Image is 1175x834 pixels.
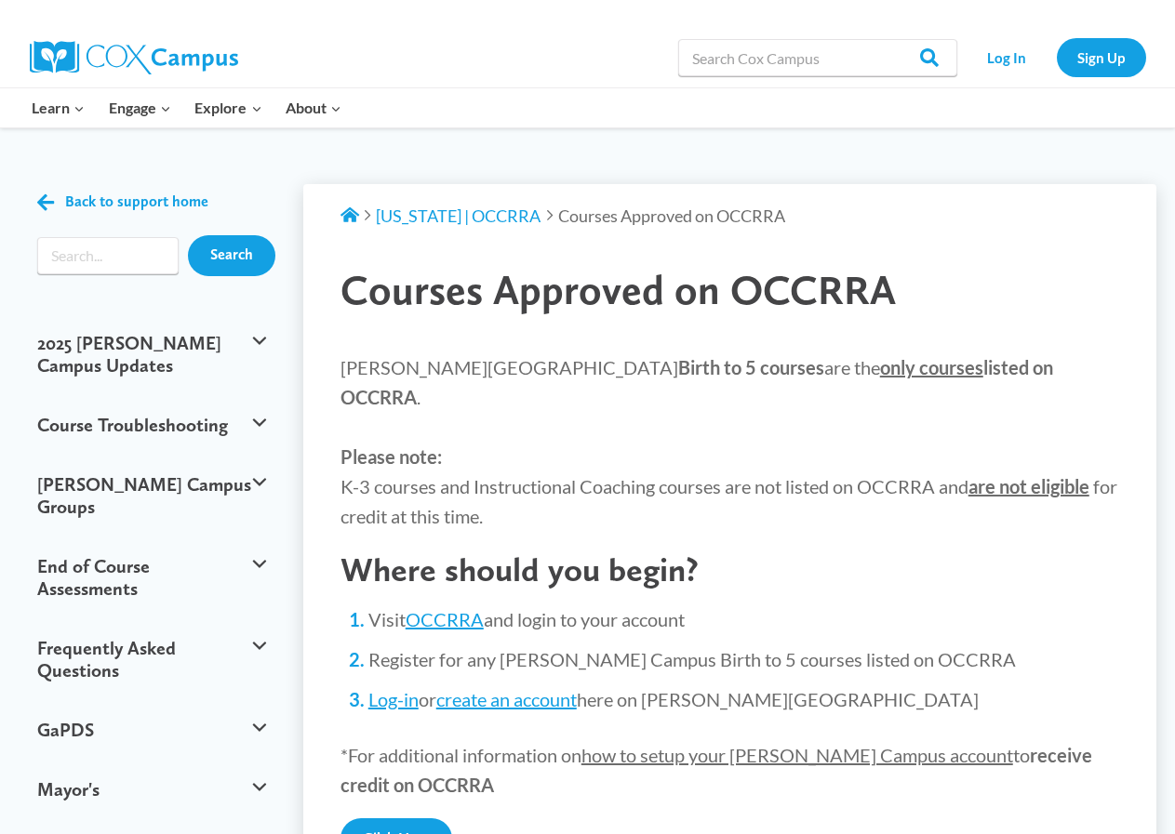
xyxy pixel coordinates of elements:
[28,700,275,760] button: GaPDS
[28,313,275,395] button: 2025 [PERSON_NAME] Campus Updates
[340,549,1119,589] h2: Where should you begin?
[37,237,179,274] form: Search form
[967,38,1146,76] nav: Secondary Navigation
[37,237,179,274] input: Search input
[286,96,341,120] span: About
[340,205,359,226] a: Support Home
[376,205,541,226] a: [US_STATE] | OCCRRA
[968,475,1089,497] strong: are not eligible
[194,96,261,120] span: Explore
[967,38,1048,76] a: Log In
[678,39,957,76] input: Search Cox Campus
[340,265,896,314] span: Courses Approved on OCCRRA
[28,455,275,536] button: [PERSON_NAME] Campus Groups
[406,608,484,630] a: OCCRRA
[28,536,275,618] button: End of Course Assessments
[340,740,1119,800] p: *For additional information on to
[188,235,275,276] input: Search
[340,352,1119,531] p: [PERSON_NAME][GEOGRAPHIC_DATA] are the . K-3 courses and Instructional Coaching courses are not l...
[368,646,1119,672] li: Register for any [PERSON_NAME] Campus Birth to 5 courses listed on OCCRRA
[558,205,785,226] span: Courses Approved on OCCRRA
[1057,38,1146,76] a: Sign Up
[678,356,824,378] strong: Birth to 5 courses
[32,96,85,120] span: Learn
[28,760,275,819] button: Mayor's
[37,189,208,216] a: Back to support home
[65,193,208,211] span: Back to support home
[28,618,275,700] button: Frequently Asked Questions
[109,96,171,120] span: Engage
[368,688,419,710] a: Log-in
[28,395,275,455] button: Course Troubleshooting
[368,686,1119,712] li: or here on [PERSON_NAME][GEOGRAPHIC_DATA]
[340,445,442,468] strong: Please note:
[581,744,1013,766] span: how to setup your [PERSON_NAME] Campus account
[436,688,577,710] a: create an account
[30,41,238,74] img: Cox Campus
[20,88,354,127] nav: Primary Navigation
[368,606,1119,632] li: Visit and login to your account
[880,356,983,378] span: only courses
